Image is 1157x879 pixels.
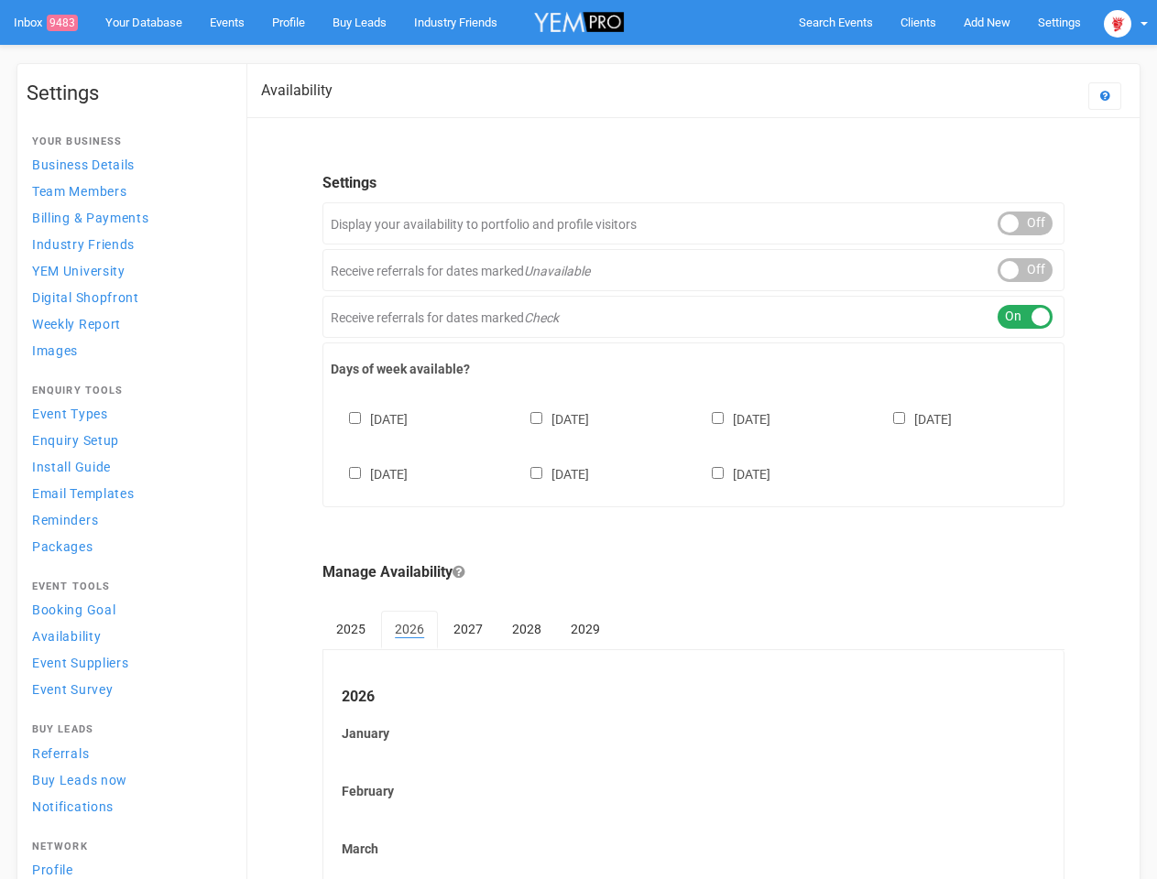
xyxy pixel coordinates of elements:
input: [DATE] [893,412,905,424]
legend: Settings [322,173,1064,194]
input: [DATE] [530,412,542,424]
a: Notifications [27,794,228,819]
input: [DATE] [530,467,542,479]
a: Install Guide [27,454,228,479]
label: [DATE] [512,408,589,429]
a: Buy Leads now [27,767,228,792]
label: March [342,840,1045,858]
input: [DATE] [349,467,361,479]
span: Digital Shopfront [32,290,139,305]
h4: Buy Leads [32,724,223,735]
span: Email Templates [32,486,135,501]
a: YEM University [27,258,228,283]
label: [DATE] [331,408,408,429]
span: Add New [964,16,1010,29]
span: Packages [32,539,93,554]
span: Search Events [799,16,873,29]
legend: 2026 [342,687,1045,708]
span: Event Types [32,407,108,421]
label: [DATE] [331,463,408,483]
a: Billing & Payments [27,205,228,230]
span: Weekly Report [32,317,121,331]
span: Images [32,343,78,358]
h1: Settings [27,82,228,104]
label: January [342,724,1045,743]
a: Email Templates [27,481,228,505]
em: Unavailable [524,264,590,278]
h4: Network [32,841,223,852]
label: [DATE] [875,408,952,429]
label: [DATE] [693,408,770,429]
a: Event Survey [27,677,228,701]
a: 2028 [498,611,555,647]
div: Receive referrals for dates marked [322,249,1064,291]
span: 9483 [47,15,78,31]
a: Digital Shopfront [27,285,228,309]
a: Reminders [27,507,228,532]
a: Industry Friends [27,232,228,256]
span: Reminders [32,513,98,527]
a: Images [27,338,228,363]
label: [DATE] [512,463,589,483]
a: Team Members [27,179,228,203]
span: Availability [32,629,101,644]
input: [DATE] [712,412,724,424]
legend: Manage Availability [322,562,1064,583]
a: Referrals [27,741,228,765]
span: Clients [900,16,936,29]
a: 2029 [557,611,614,647]
input: [DATE] [712,467,724,479]
span: YEM University [32,264,126,278]
a: Enquiry Setup [27,428,228,452]
span: Event Suppliers [32,656,129,670]
a: Booking Goal [27,597,228,622]
a: Event Suppliers [27,650,228,675]
a: Weekly Report [27,311,228,336]
a: 2026 [381,611,438,649]
span: Team Members [32,184,126,199]
h4: Event Tools [32,581,223,592]
label: [DATE] [693,463,770,483]
em: Check [524,310,559,325]
span: Event Survey [32,682,113,697]
a: Business Details [27,152,228,177]
h4: Your Business [32,136,223,147]
img: open-uri20250107-2-1pbi2ie [1104,10,1131,38]
span: Notifications [32,799,114,814]
a: Packages [27,534,228,559]
a: 2025 [322,611,379,647]
input: [DATE] [349,412,361,424]
span: Install Guide [32,460,111,474]
span: Business Details [32,157,135,172]
span: Booking Goal [32,602,115,617]
a: Availability [27,624,228,648]
h2: Availability [261,82,333,99]
label: Days of week available? [331,360,1056,378]
label: February [342,782,1045,800]
h4: Enquiry Tools [32,385,223,396]
div: Receive referrals for dates marked [322,296,1064,338]
span: Billing & Payments [32,211,149,225]
a: 2027 [440,611,497,647]
a: Event Types [27,401,228,426]
div: Display your availability to portfolio and profile visitors [322,202,1064,244]
span: Enquiry Setup [32,433,119,448]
